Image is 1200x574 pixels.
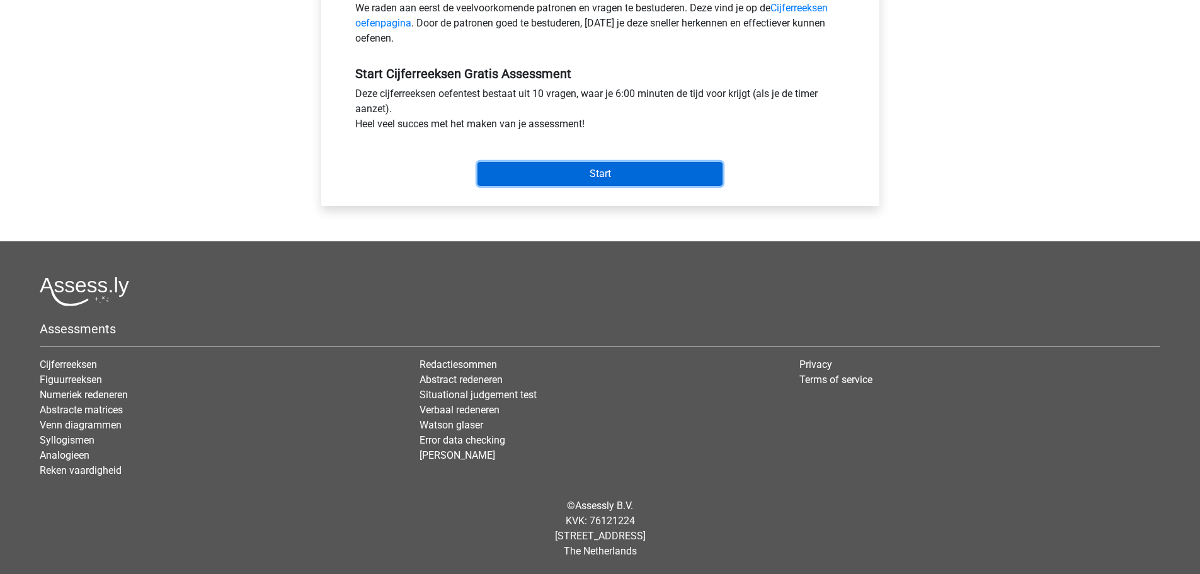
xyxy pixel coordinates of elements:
[40,389,128,401] a: Numeriek redeneren
[346,86,855,137] div: Deze cijferreeksen oefentest bestaat uit 10 vragen, waar je 6:00 minuten de tijd voor krijgt (als...
[420,389,537,401] a: Situational judgement test
[420,359,497,370] a: Redactiesommen
[40,419,122,431] a: Venn diagrammen
[420,404,500,416] a: Verbaal redeneren
[30,488,1170,569] div: © KVK: 76121224 [STREET_ADDRESS] The Netherlands
[355,66,845,81] h5: Start Cijferreeksen Gratis Assessment
[40,464,122,476] a: Reken vaardigheid
[799,359,832,370] a: Privacy
[420,419,483,431] a: Watson glaser
[575,500,633,512] a: Assessly B.V.
[40,449,89,461] a: Analogieen
[420,449,495,461] a: [PERSON_NAME]
[346,1,855,51] div: We raden aan eerst de veelvoorkomende patronen en vragen te bestuderen. Deze vind je op de . Door...
[40,277,129,306] img: Assessly logo
[40,404,123,416] a: Abstracte matrices
[40,374,102,386] a: Figuurreeksen
[40,434,94,446] a: Syllogismen
[799,374,872,386] a: Terms of service
[420,434,505,446] a: Error data checking
[477,162,723,186] input: Start
[40,321,1160,336] h5: Assessments
[40,359,97,370] a: Cijferreeksen
[420,374,503,386] a: Abstract redeneren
